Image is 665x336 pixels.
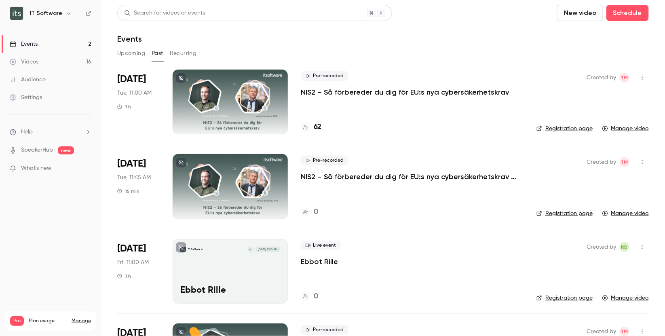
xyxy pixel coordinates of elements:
[247,246,254,253] div: R
[21,164,51,173] span: What's new
[10,316,24,326] span: Pro
[117,173,151,182] span: Tue, 11:45 AM
[117,47,145,60] button: Upcoming
[301,87,509,97] a: NIS2 – Så förbereder du dig för EU:s nya cybersäkerhetskrav
[621,157,628,167] span: TM
[314,122,321,133] h4: 62
[301,257,338,266] a: Ebbot Rille
[58,146,74,154] span: new
[117,242,146,255] span: [DATE]
[117,34,142,44] h1: Events
[10,128,91,136] li: help-dropdown-opener
[557,5,603,21] button: New video
[314,207,318,218] h4: 0
[30,9,62,17] h6: IT Software
[82,165,91,172] iframe: Noticeable Trigger
[117,258,149,266] span: Fri, 11:00 AM
[536,209,593,218] a: Registration page
[29,318,67,324] span: Plan usage
[10,40,38,48] div: Events
[117,70,160,134] div: Sep 16 Tue, 11:00 AM (Europe/Stockholm)
[255,247,280,252] span: [DATE] 11:00 AM
[152,47,163,60] button: Past
[117,188,139,194] div: 15 min
[314,291,318,302] h4: 0
[117,89,152,97] span: Tue, 11:00 AM
[10,76,46,84] div: Audience
[587,73,616,82] span: Created by
[188,247,203,251] p: IT Software
[301,207,318,218] a: 0
[10,93,42,101] div: Settings
[536,294,593,302] a: Registration page
[301,325,348,335] span: Pre-recorded
[602,209,649,218] a: Manage video
[602,294,649,302] a: Manage video
[301,241,341,250] span: Live event
[301,71,348,81] span: Pre-recorded
[602,125,649,133] a: Manage video
[587,242,616,252] span: Created by
[621,242,628,252] span: RB
[124,9,205,17] div: Search for videos or events
[72,318,91,324] a: Manage
[621,73,628,82] span: TM
[301,156,348,165] span: Pre-recorded
[21,128,33,136] span: Help
[620,242,629,252] span: Rilind Berisha
[117,239,160,304] div: Sep 5 Fri, 11:00 AM (Europe/Stockholm)
[117,157,146,170] span: [DATE]
[620,157,629,167] span: Tanya Masiyenka
[21,146,53,154] a: SpeakerHub
[620,73,629,82] span: Tanya Masiyenka
[301,122,321,133] a: 62
[587,157,616,167] span: Created by
[170,47,197,60] button: Recurring
[10,58,38,66] div: Videos
[117,73,146,86] span: [DATE]
[10,7,23,20] img: IT Software
[606,5,649,21] button: Schedule
[117,273,131,279] div: 1 h
[301,291,318,302] a: 0
[301,172,524,182] a: NIS2 – Så förbereder du dig för EU:s nya cybersäkerhetskrav (teaser)
[117,154,160,219] div: Sep 9 Tue, 11:45 AM (Europe/Stockholm)
[536,125,593,133] a: Registration page
[117,104,131,110] div: 1 h
[173,239,288,304] a: Ebbot RilleIT SoftwareR[DATE] 11:00 AMEbbot Rille
[180,285,280,296] p: Ebbot Rille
